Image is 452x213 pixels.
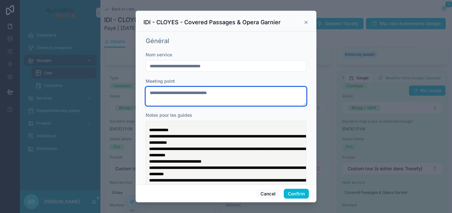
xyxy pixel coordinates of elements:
[284,189,309,199] button: Confirm
[256,189,280,199] button: Cancel
[146,112,192,118] span: Notes pour les guides
[146,36,169,45] h1: Général
[146,52,172,57] span: Nom service
[146,78,175,84] span: Meeting point
[143,19,281,26] h3: IDI - CLOYES - Covered Passages & Opera Garnier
